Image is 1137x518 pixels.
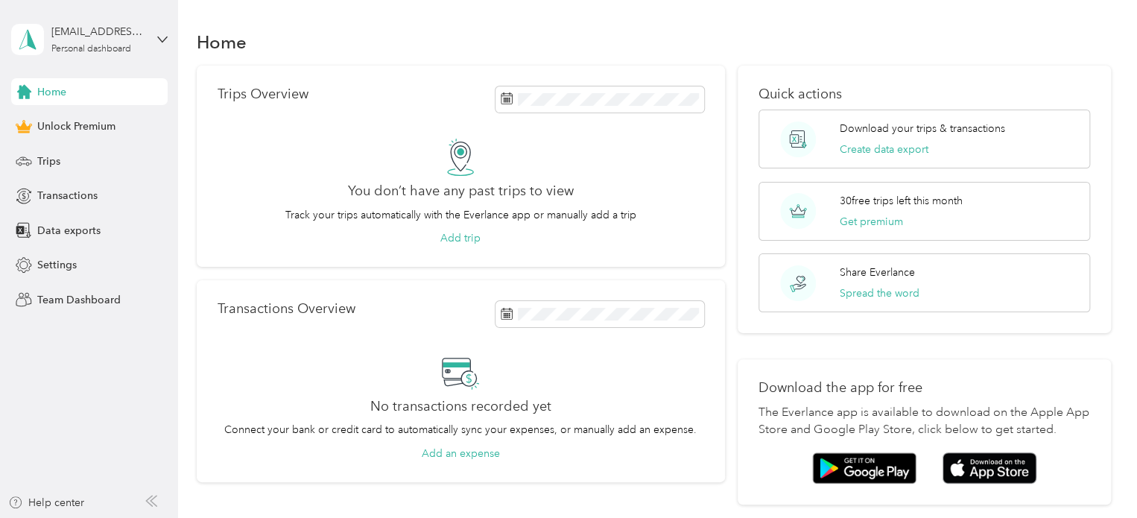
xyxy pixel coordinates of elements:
button: Get premium [840,214,903,230]
button: Add trip [440,230,481,246]
span: Settings [37,257,77,273]
button: Spread the word [840,285,919,301]
span: Team Dashboard [37,292,121,308]
iframe: Everlance-gr Chat Button Frame [1054,435,1137,518]
p: Trips Overview [218,86,308,102]
span: Transactions [37,188,98,203]
button: Create data export [840,142,928,157]
img: Google play [812,452,916,484]
h2: No transactions recorded yet [370,399,551,414]
p: Download the app for free [758,380,1090,396]
p: Share Everlance [840,265,915,280]
p: Track your trips automatically with the Everlance app or manually add a trip [285,207,636,223]
button: Add an expense [422,446,500,461]
h2: You don’t have any past trips to view [348,183,574,199]
p: The Everlance app is available to download on the Apple App Store and Google Play Store, click be... [758,404,1090,440]
h1: Home [197,34,247,50]
span: Home [37,84,66,100]
div: Personal dashboard [51,45,131,54]
p: Download your trips & transactions [840,121,1005,136]
p: Connect your bank or credit card to automatically sync your expenses, or manually add an expense. [224,422,697,438]
p: 30 free trips left this month [840,193,963,209]
div: [EMAIL_ADDRESS][DOMAIN_NAME] [51,24,145,40]
span: Data exports [37,223,101,239]
p: Quick actions [758,86,1090,102]
button: Help center [8,495,84,511]
img: App store [943,452,1036,484]
span: Unlock Premium [37,119,115,134]
p: Transactions Overview [218,301,355,317]
span: Trips [37,154,60,169]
